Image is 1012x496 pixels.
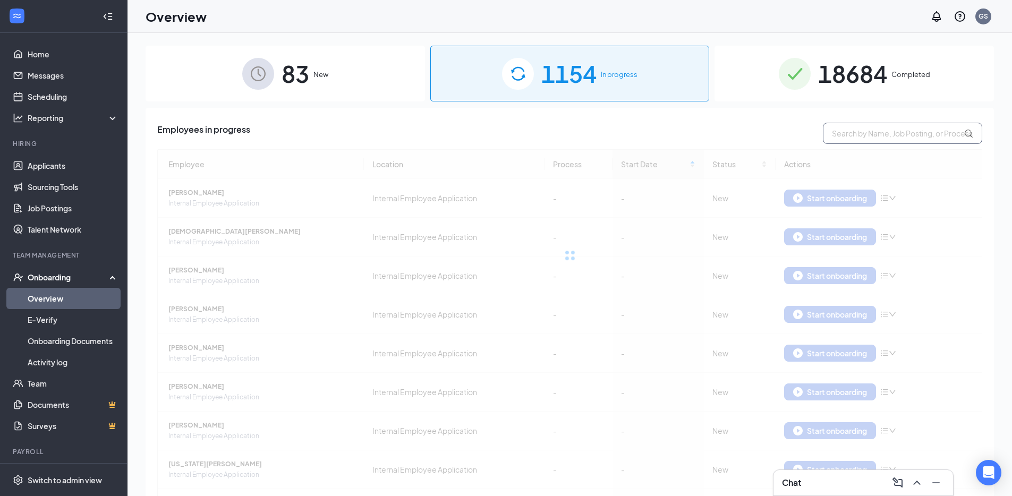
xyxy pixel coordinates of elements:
[911,476,923,489] svg: ChevronUp
[28,272,109,283] div: Onboarding
[28,288,118,309] a: Overview
[954,10,966,23] svg: QuestionInfo
[28,475,102,485] div: Switch to admin view
[28,373,118,394] a: Team
[928,474,945,491] button: Minimize
[157,123,250,144] span: Employees in progress
[13,139,116,148] div: Hiring
[28,219,118,240] a: Talent Network
[103,11,113,22] svg: Collapse
[13,272,23,283] svg: UserCheck
[146,7,207,25] h1: Overview
[818,55,887,92] span: 18684
[541,55,597,92] span: 1154
[28,65,118,86] a: Messages
[891,476,904,489] svg: ComposeMessage
[13,113,23,123] svg: Analysis
[13,447,116,456] div: Payroll
[28,330,118,352] a: Onboarding Documents
[28,198,118,219] a: Job Postings
[313,69,328,80] span: New
[891,69,930,80] span: Completed
[979,12,988,21] div: GS
[28,415,118,437] a: SurveysCrown
[28,176,118,198] a: Sourcing Tools
[782,477,801,489] h3: Chat
[930,476,942,489] svg: Minimize
[28,113,119,123] div: Reporting
[28,155,118,176] a: Applicants
[908,474,925,491] button: ChevronUp
[601,69,637,80] span: In progress
[930,10,943,23] svg: Notifications
[28,44,118,65] a: Home
[13,251,116,260] div: Team Management
[28,394,118,415] a: DocumentsCrown
[823,123,982,144] input: Search by Name, Job Posting, or Process
[12,11,22,21] svg: WorkstreamLogo
[28,309,118,330] a: E-Verify
[976,460,1001,485] div: Open Intercom Messenger
[889,474,906,491] button: ComposeMessage
[28,352,118,373] a: Activity log
[282,55,309,92] span: 83
[13,475,23,485] svg: Settings
[28,86,118,107] a: Scheduling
